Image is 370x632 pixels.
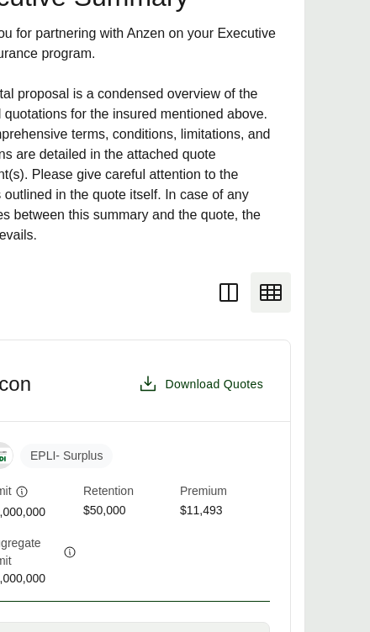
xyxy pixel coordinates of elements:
[180,502,270,521] span: $11,493
[131,367,270,401] button: Download Quotes
[83,482,173,502] span: Retention
[165,376,263,393] span: Download Quotes
[180,482,270,502] span: Premium
[83,502,173,521] span: $50,000
[20,444,113,468] span: EPLI - Surplus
